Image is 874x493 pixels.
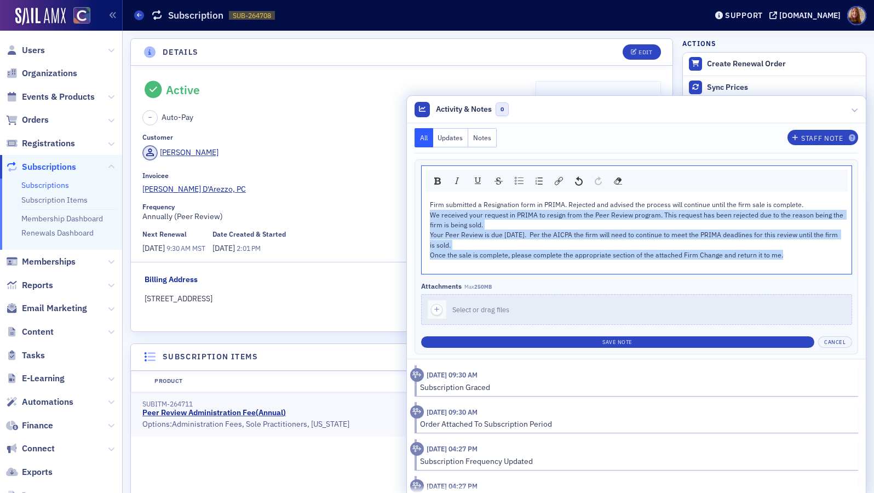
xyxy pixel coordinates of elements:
div: Strikethrough [491,174,507,188]
h4: Actions [682,38,716,48]
div: Support [725,10,763,20]
a: Tasks [6,349,45,362]
span: Once the sale is complete, please complete the appropriate section of the attached Firm Change an... [430,250,783,259]
span: Max [464,283,492,290]
span: – [148,113,152,122]
div: Edit [639,49,652,55]
a: Finance [6,420,53,432]
img: SailAMX [73,7,90,24]
span: $450.00 [617,95,645,105]
div: Undo [571,173,586,188]
div: Subscription Graced [420,382,851,393]
div: SUBITM-264711 [142,400,427,408]
div: Underline [470,173,486,188]
div: Activity [410,479,424,493]
div: Italic [449,173,465,188]
div: Bold [430,174,445,188]
div: Annually (Peer Review) [142,203,528,222]
div: [DOMAIN_NAME] [779,10,841,20]
div: Link [551,173,567,188]
span: Users [22,44,45,56]
div: Attachments [421,282,462,290]
div: Active [166,83,200,97]
span: Firm submitted a Resignation form in PRIMA. Rejected and advised the process will continue until ... [430,200,803,209]
a: Peer Review Administration Fee(Annual) [142,408,286,418]
div: rdw-history-control [569,173,608,188]
a: Renewals Dashboard [21,228,94,238]
button: Staff Note [787,130,858,145]
div: Remove [610,173,626,188]
span: Profile [847,6,866,25]
div: Redo [591,173,606,188]
a: Registrations [6,137,75,150]
div: Frequency [142,203,175,211]
button: [DOMAIN_NAME] [769,12,844,19]
a: Connect [6,443,55,455]
div: Unordered [511,173,527,188]
span: Your Peer Review is due [DATE]. Per the AICPA the firm will need to continue to meet the PRIMA de... [430,230,840,249]
div: Sync Prices [707,83,860,93]
span: 2:01 PM [237,244,260,253]
a: [PERSON_NAME] [142,145,219,160]
span: Reports [22,279,53,291]
span: 250MB [474,283,492,290]
span: Content [22,326,54,338]
span: Subtotal [551,94,585,106]
span: Exports [22,466,53,478]
div: Billing Address [145,274,198,285]
span: Orders [22,114,49,126]
div: [PERSON_NAME] [160,147,219,158]
span: [DATE] [212,243,237,253]
div: rdw-link-control [549,173,569,188]
span: Organizations [22,67,77,79]
span: 9:30 AM [166,244,191,253]
div: rdw-wrapper [421,165,852,274]
span: We received your request in PRIMA to resign from the Peer Review program. This request has been r... [430,210,845,229]
time: 1/7/2025 09:30 AM [427,370,478,379]
a: Subscriptions [6,161,76,173]
a: Automations [6,396,73,408]
span: 0 [496,102,509,116]
div: Activity [410,368,424,382]
h4: Details [163,47,199,58]
span: Automations [22,396,73,408]
span: MST [191,244,205,253]
a: Exports [6,466,53,478]
div: Customer [142,133,173,141]
button: Select or drag files [421,294,852,325]
img: SailAMX [15,8,66,25]
h4: Subscription items [163,351,258,363]
div: Options: Administration Fees, Sole Practitioners, [US_STATE] [142,420,427,429]
a: View Homepage [66,7,90,26]
div: Create Renewal Order [707,59,860,69]
span: Connect [22,443,55,455]
time: 1/7/2025 09:30 AM [427,408,478,416]
div: rdw-remove-control [608,173,628,188]
div: Order Attached To Subscription Period [420,419,851,430]
button: Sync Prices [683,76,866,99]
a: Users [6,44,45,56]
span: E-Learning [22,372,65,385]
button: Updates [433,128,469,147]
div: Activity [410,442,424,456]
div: Activity [410,405,424,419]
span: Events & Products [22,91,95,103]
div: rdw-editor [430,199,844,270]
span: Tasks [22,349,45,362]
button: Edit [623,44,660,60]
a: Subscription Items [21,195,88,205]
span: Finance [22,420,53,432]
span: Registrations [22,137,75,150]
a: Content [6,326,54,338]
a: E-Learning [6,372,65,385]
span: [DATE] [142,243,166,253]
span: Anthony A. D'Arezzo, PC [142,184,246,195]
div: rdw-toolbar [426,170,848,192]
h1: Subscription [168,9,223,22]
div: Staff Note [801,135,843,141]
a: Events & Products [6,91,95,103]
div: Date Created & Started [212,230,286,238]
a: [PERSON_NAME] D'Arezzo, PC [142,184,528,195]
span: Subscriptions [22,161,76,173]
